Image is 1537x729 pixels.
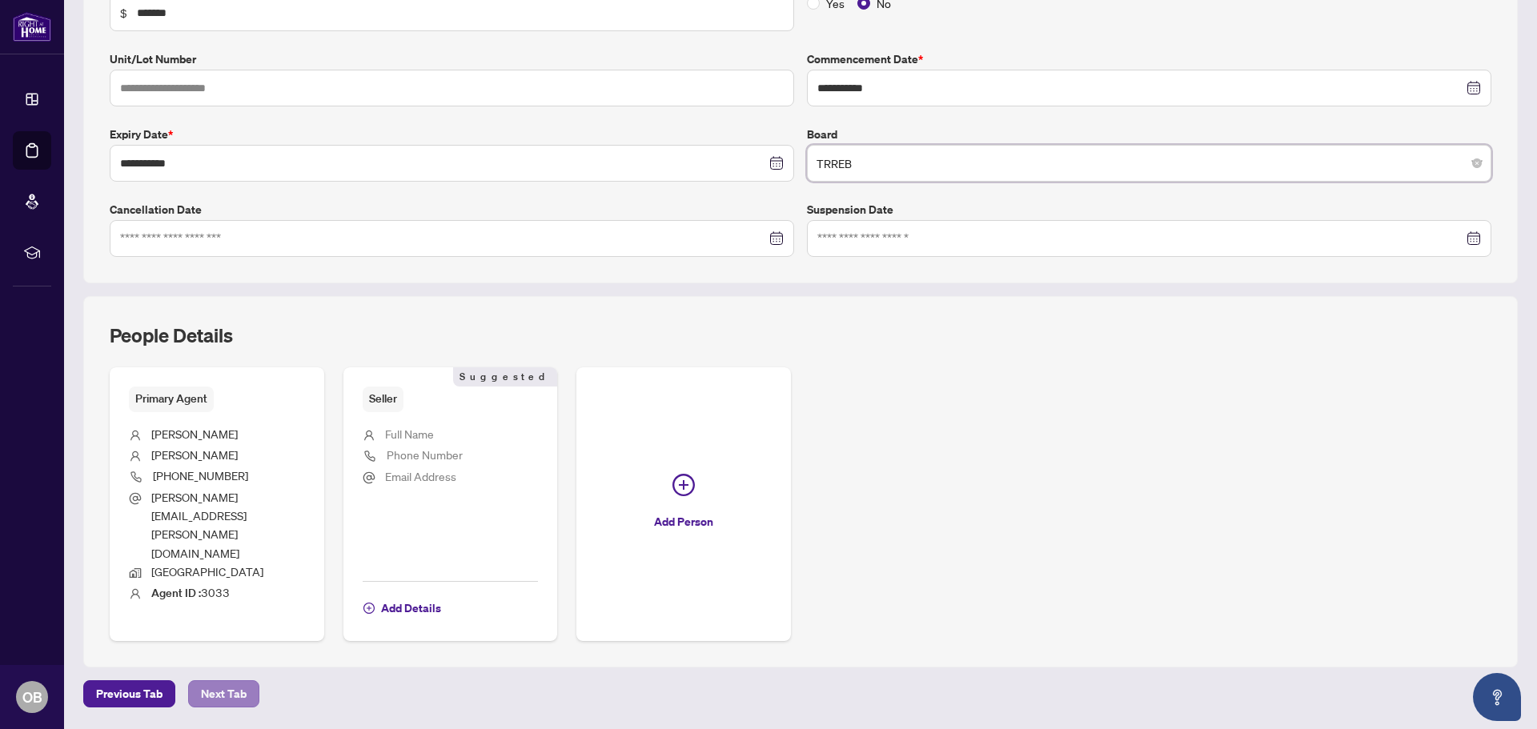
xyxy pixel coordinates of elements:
[807,126,1491,143] label: Board
[83,680,175,707] button: Previous Tab
[129,387,214,411] span: Primary Agent
[654,509,713,535] span: Add Person
[807,201,1491,218] label: Suspension Date
[151,447,238,462] span: [PERSON_NAME]
[110,322,233,348] h2: People Details
[110,126,794,143] label: Expiry Date
[576,367,791,641] button: Add Person
[22,686,42,708] span: OB
[151,586,201,600] b: Agent ID :
[1472,158,1482,168] span: close-circle
[96,681,163,707] span: Previous Tab
[363,603,375,614] span: plus-circle
[817,148,1482,178] span: TRREB
[385,427,434,441] span: Full Name
[120,4,127,22] span: $
[363,595,442,622] button: Add Details
[201,681,247,707] span: Next Tab
[363,387,403,411] span: Seller
[188,680,259,707] button: Next Tab
[453,367,557,387] span: Suggested
[387,447,463,462] span: Phone Number
[1473,673,1521,721] button: Open asap
[385,469,456,483] span: Email Address
[381,595,441,621] span: Add Details
[151,564,263,579] span: [GEOGRAPHIC_DATA]
[807,50,1491,68] label: Commencement Date
[151,490,247,560] span: [PERSON_NAME][EMAIL_ADDRESS][PERSON_NAME][DOMAIN_NAME]
[151,427,238,441] span: [PERSON_NAME]
[13,12,51,42] img: logo
[110,201,794,218] label: Cancellation Date
[151,585,230,599] span: 3033
[672,474,695,496] span: plus-circle
[110,50,794,68] label: Unit/Lot Number
[153,468,248,483] span: [PHONE_NUMBER]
